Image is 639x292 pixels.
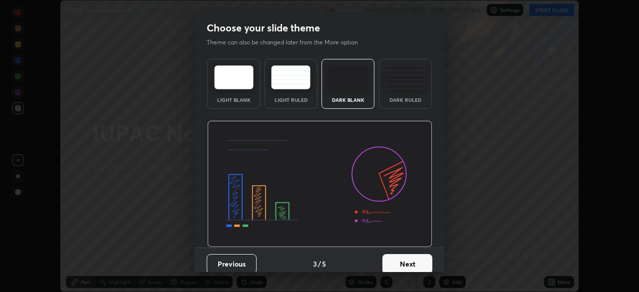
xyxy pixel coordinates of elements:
h2: Choose your slide theme [207,21,320,34]
p: Theme can also be changed later from the More option [207,38,368,47]
img: darkThemeBanner.d06ce4a2.svg [207,121,432,248]
div: Dark Ruled [385,97,425,102]
button: Previous [207,254,257,274]
h4: / [318,259,321,269]
img: darkTheme.f0cc69e5.svg [328,65,368,89]
div: Dark Blank [328,97,368,102]
h4: 5 [322,259,326,269]
div: Light Ruled [271,97,311,102]
img: darkRuledTheme.de295e13.svg [385,65,425,89]
div: Light Blank [214,97,254,102]
img: lightRuledTheme.5fabf969.svg [271,65,311,89]
h4: 3 [313,259,317,269]
img: lightTheme.e5ed3b09.svg [214,65,254,89]
button: Next [382,254,432,274]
